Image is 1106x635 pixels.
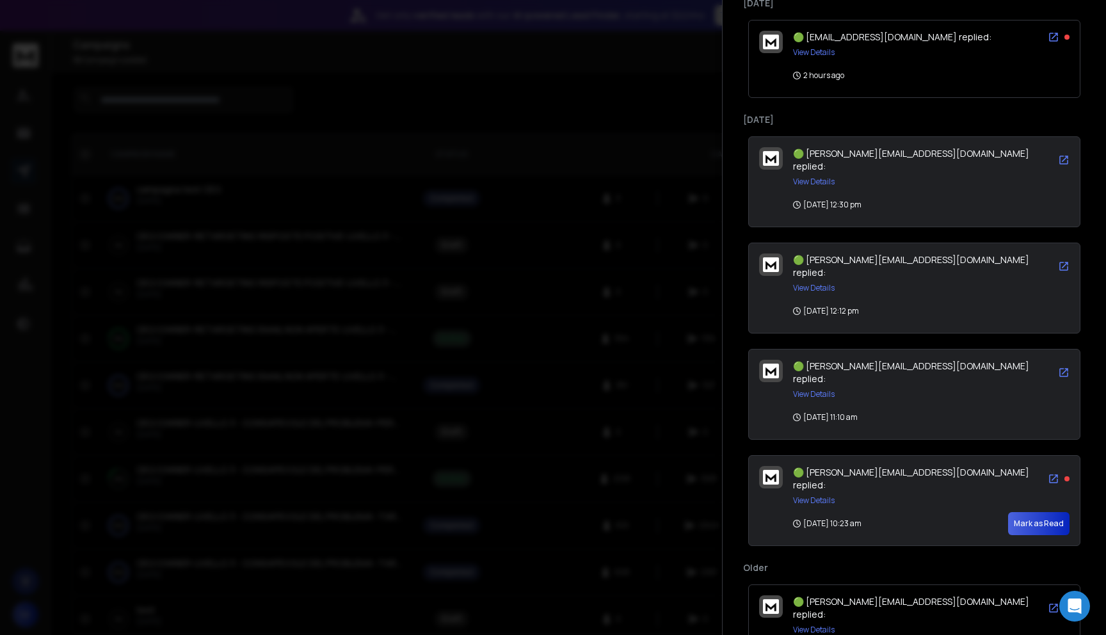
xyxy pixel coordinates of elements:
span: 🟢 [EMAIL_ADDRESS][DOMAIN_NAME] replied: [793,31,991,43]
p: Older [743,561,1086,574]
button: View Details [793,495,835,506]
div: Open Intercom Messenger [1059,591,1090,622]
button: View Details [793,177,835,187]
button: View Details [793,283,835,293]
span: 🟢 [PERSON_NAME][EMAIL_ADDRESS][DOMAIN_NAME] replied: [793,595,1029,620]
span: 🟢 [PERSON_NAME][EMAIL_ADDRESS][DOMAIN_NAME] replied: [793,466,1029,491]
img: logo [763,470,779,485]
button: Mark as Read [1008,512,1070,535]
span: 🟢 [PERSON_NAME][EMAIL_ADDRESS][DOMAIN_NAME] replied: [793,360,1029,385]
p: 2 hours ago [793,70,844,81]
p: [DATE] 11:10 am [793,412,858,422]
p: [DATE] 12:30 pm [793,200,862,210]
img: logo [763,364,779,378]
img: logo [763,599,779,614]
p: [DATE] [743,113,1086,126]
img: logo [763,35,779,49]
button: View Details [793,47,835,58]
img: logo [763,257,779,272]
p: [DATE] 10:23 am [793,518,862,529]
p: [DATE] 12:12 pm [793,306,859,316]
img: logo [763,151,779,166]
span: 🟢 [PERSON_NAME][EMAIL_ADDRESS][DOMAIN_NAME] replied: [793,253,1029,278]
button: View Details [793,625,835,635]
span: 🟢 [PERSON_NAME][EMAIL_ADDRESS][DOMAIN_NAME] replied: [793,147,1029,172]
button: View Details [793,389,835,399]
